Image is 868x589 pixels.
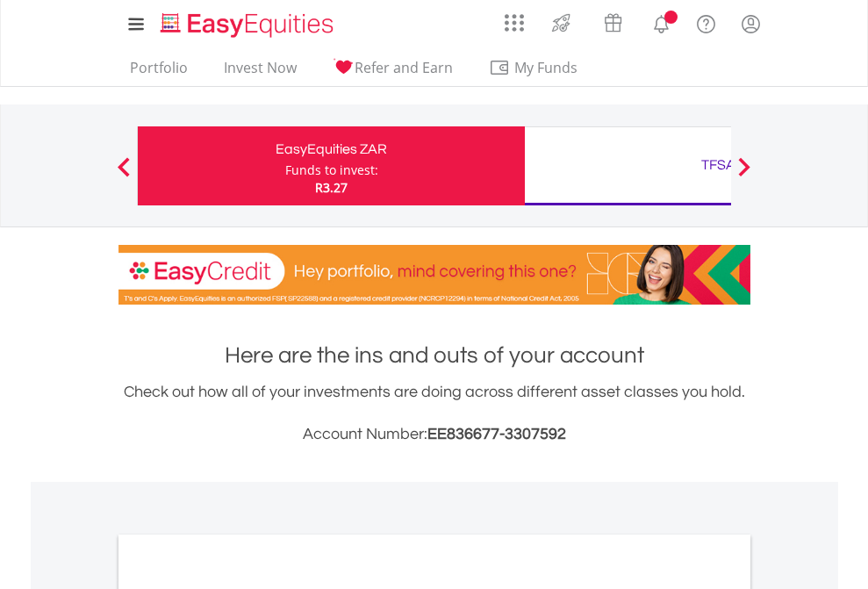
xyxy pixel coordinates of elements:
img: EasyEquities_Logo.png [157,11,341,40]
h1: Here are the ins and outs of your account [118,340,750,371]
img: thrive-v2.svg [547,9,576,37]
a: Portfolio [123,59,195,86]
a: AppsGrid [493,4,535,32]
span: My Funds [489,56,604,79]
span: EE836677-3307592 [427,426,566,442]
div: Check out how all of your investments are doing across different asset classes you hold. [118,380,750,447]
h3: Account Number: [118,422,750,447]
span: Refer and Earn [355,58,453,77]
img: vouchers-v2.svg [599,9,628,37]
div: EasyEquities ZAR [148,137,514,162]
span: R3.27 [315,179,348,196]
button: Next [727,166,762,183]
a: Notifications [639,4,684,40]
a: Vouchers [587,4,639,37]
a: Invest Now [217,59,304,86]
img: grid-menu-icon.svg [505,13,524,32]
div: Funds to invest: [285,162,378,179]
a: My Profile [728,4,773,43]
img: EasyCredit Promotion Banner [118,245,750,305]
a: FAQ's and Support [684,4,728,40]
a: Home page [154,4,341,40]
a: Refer and Earn [326,59,460,86]
button: Previous [106,166,141,183]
